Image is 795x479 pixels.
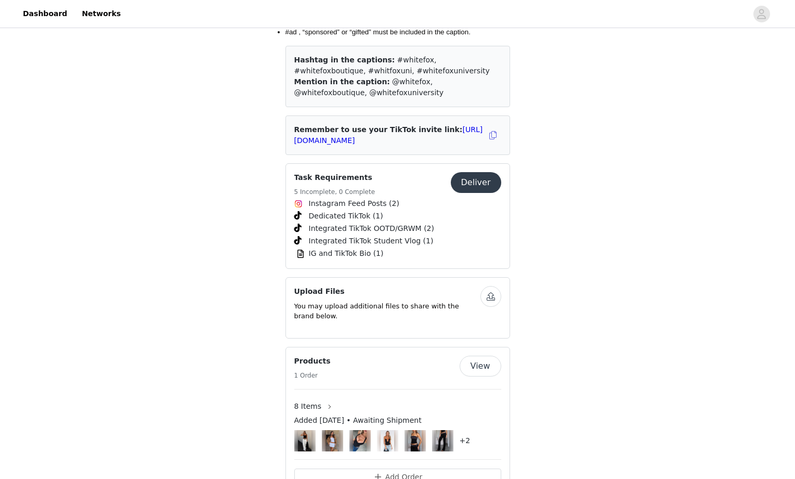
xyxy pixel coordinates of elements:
span: Mention in the caption: [294,77,390,86]
span: Remember to use your TikTok invite link: [294,125,483,145]
a: Networks [75,2,127,25]
span: Hashtag in the captions: [294,56,395,64]
img: Image Background Blur [405,428,426,454]
div: Task Requirements [285,163,510,269]
p: You may upload additional files to share with the brand below. [294,301,480,321]
img: Image Background Blur [294,428,316,454]
img: Always The Best Mini Skirt White [325,430,340,451]
span: #ad , “sponsored” or “gifted” must be included in the caption. [285,28,471,36]
span: @whitefox, @whitefoxboutique, @whitefoxuniversity [294,77,444,97]
img: Image Background Blur [322,428,343,454]
img: Image Background Blur [432,428,453,454]
img: Iris Low Rise Wide Leg Jeans Off White [298,430,312,451]
a: [URL][DOMAIN_NAME] [294,125,483,145]
span: #whitefox, #whitefoxboutique, #whitfoxuni, #whitefoxuniversity [294,56,490,75]
h5: 1 Order [294,371,331,380]
span: Integrated TikTok OOTD/GRWM (2) [309,223,434,234]
img: Something I Don't Know Halter Bustier Black [353,430,367,451]
h4: +2 [460,435,471,446]
img: Saving My Heart Pants Black/White Polka Dot [436,430,450,451]
button: Deliver [451,172,501,193]
button: View [460,356,501,377]
span: Instagram Feed Posts (2) [309,198,399,209]
span: Added [DATE] • Awaiting Shipment [294,415,422,426]
img: Image Background Blur [377,428,398,454]
span: Dedicated TikTok (1) [309,211,383,222]
h5: 5 Incomplete, 0 Complete [294,187,375,197]
h4: Task Requirements [294,172,375,183]
img: On The Town Bustier Black [381,430,395,451]
h4: Products [294,356,331,367]
h4: Upload Files [294,286,480,297]
img: Instagram Icon [294,200,303,208]
span: 8 Items [294,401,322,412]
img: Image Background Blur [349,428,371,454]
img: Saving My Heart Top Black/White Polka Dot [408,430,422,451]
div: avatar [757,6,766,22]
span: IG and TikTok Bio (1) [309,248,384,259]
span: Integrated TikTok Student Vlog (1) [309,236,434,247]
a: Dashboard [17,2,73,25]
